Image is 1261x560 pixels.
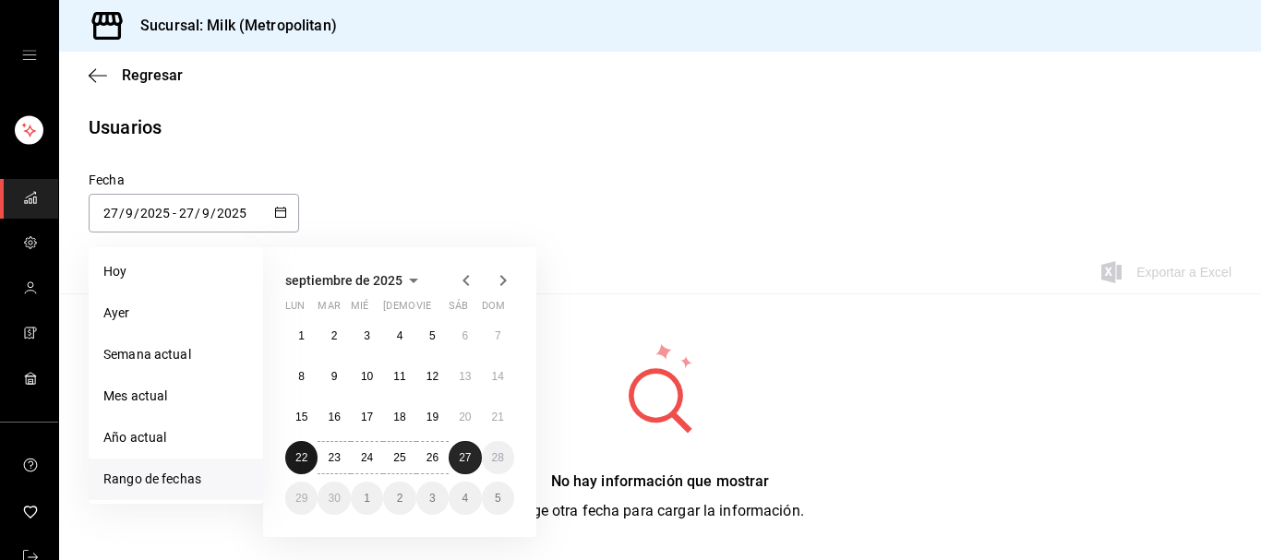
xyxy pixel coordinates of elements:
button: 1 de octubre de 2025 [351,482,383,515]
button: 18 de septiembre de 2025 [383,400,415,434]
button: 7 de septiembre de 2025 [482,319,514,352]
input: Day [178,206,195,220]
abbr: 12 de septiembre de 2025 [426,370,438,383]
h3: Sucursal: Milk (Metropolitan) [126,15,337,37]
button: 6 de septiembre de 2025 [449,319,481,352]
abbr: 29 de septiembre de 2025 [295,492,307,505]
button: 11 de septiembre de 2025 [383,360,415,393]
li: Rango de fechas [89,459,263,500]
div: Usuarios [89,113,162,141]
button: 23 de septiembre de 2025 [318,441,350,474]
abbr: 5 de septiembre de 2025 [429,329,436,342]
div: No hay información que mostrar [516,471,804,493]
abbr: miércoles [351,300,368,319]
abbr: 4 de septiembre de 2025 [397,329,403,342]
li: Semana actual [89,334,263,375]
button: 27 de septiembre de 2025 [449,441,481,474]
input: Day [102,206,119,220]
abbr: martes [318,300,340,319]
abbr: 18 de septiembre de 2025 [393,411,405,423]
button: 10 de septiembre de 2025 [351,360,383,393]
abbr: 17 de septiembre de 2025 [361,411,373,423]
li: Mes actual [89,375,263,417]
button: 22 de septiembre de 2025 [285,441,318,474]
abbr: domingo [482,300,505,319]
button: 16 de septiembre de 2025 [318,400,350,434]
button: 1 de septiembre de 2025 [285,319,318,352]
input: Year [216,206,247,220]
button: open drawer [22,48,37,63]
input: Month [125,206,134,220]
abbr: 16 de septiembre de 2025 [328,411,340,423]
abbr: 13 de septiembre de 2025 [459,370,471,383]
span: / [210,206,216,220]
span: septiembre de 2025 [285,273,402,288]
abbr: 25 de septiembre de 2025 [393,451,405,464]
abbr: 20 de septiembre de 2025 [459,411,471,423]
abbr: 14 de septiembre de 2025 [492,370,504,383]
abbr: 1 de octubre de 2025 [364,492,370,505]
abbr: 24 de septiembre de 2025 [361,451,373,464]
abbr: 3 de octubre de 2025 [429,492,436,505]
button: 2 de octubre de 2025 [383,482,415,515]
abbr: viernes [416,300,431,319]
abbr: 11 de septiembre de 2025 [393,370,405,383]
span: / [134,206,139,220]
span: - [173,206,176,220]
button: 4 de octubre de 2025 [449,482,481,515]
button: 8 de septiembre de 2025 [285,360,318,393]
abbr: 21 de septiembre de 2025 [492,411,504,423]
abbr: 2 de septiembre de 2025 [331,329,338,342]
abbr: 3 de septiembre de 2025 [364,329,370,342]
button: 28 de septiembre de 2025 [482,441,514,474]
abbr: 5 de octubre de 2025 [495,492,501,505]
button: 15 de septiembre de 2025 [285,400,318,434]
span: / [195,206,200,220]
abbr: 27 de septiembre de 2025 [459,451,471,464]
button: Regresar [89,66,183,84]
button: 30 de septiembre de 2025 [318,482,350,515]
input: Year [139,206,171,220]
button: 3 de octubre de 2025 [416,482,449,515]
abbr: 23 de septiembre de 2025 [328,451,340,464]
abbr: 22 de septiembre de 2025 [295,451,307,464]
div: Fecha [89,171,299,190]
button: 20 de septiembre de 2025 [449,400,481,434]
li: Año actual [89,417,263,459]
button: 3 de septiembre de 2025 [351,319,383,352]
span: Regresar [122,66,183,84]
abbr: 7 de septiembre de 2025 [495,329,501,342]
button: 5 de septiembre de 2025 [416,319,449,352]
button: 14 de septiembre de 2025 [482,360,514,393]
button: 2 de septiembre de 2025 [318,319,350,352]
abbr: 9 de septiembre de 2025 [331,370,338,383]
abbr: jueves [383,300,492,319]
abbr: 19 de septiembre de 2025 [426,411,438,423]
abbr: lunes [285,300,305,319]
button: 26 de septiembre de 2025 [416,441,449,474]
abbr: 4 de octubre de 2025 [462,492,468,505]
button: 9 de septiembre de 2025 [318,360,350,393]
abbr: 28 de septiembre de 2025 [492,451,504,464]
input: Month [201,206,210,220]
span: / [119,206,125,220]
abbr: 10 de septiembre de 2025 [361,370,373,383]
button: 13 de septiembre de 2025 [449,360,481,393]
abbr: 2 de octubre de 2025 [397,492,403,505]
button: 24 de septiembre de 2025 [351,441,383,474]
button: 17 de septiembre de 2025 [351,400,383,434]
abbr: 8 de septiembre de 2025 [298,370,305,383]
button: 25 de septiembre de 2025 [383,441,415,474]
abbr: 30 de septiembre de 2025 [328,492,340,505]
button: 4 de septiembre de 2025 [383,319,415,352]
li: Ayer [89,292,263,334]
li: Hoy [89,251,263,292]
button: septiembre de 2025 [285,269,425,292]
abbr: 26 de septiembre de 2025 [426,451,438,464]
button: 21 de septiembre de 2025 [482,400,514,434]
button: 12 de septiembre de 2025 [416,360,449,393]
button: 5 de octubre de 2025 [482,482,514,515]
button: 29 de septiembre de 2025 [285,482,318,515]
abbr: 15 de septiembre de 2025 [295,411,307,423]
abbr: sábado [449,300,468,319]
